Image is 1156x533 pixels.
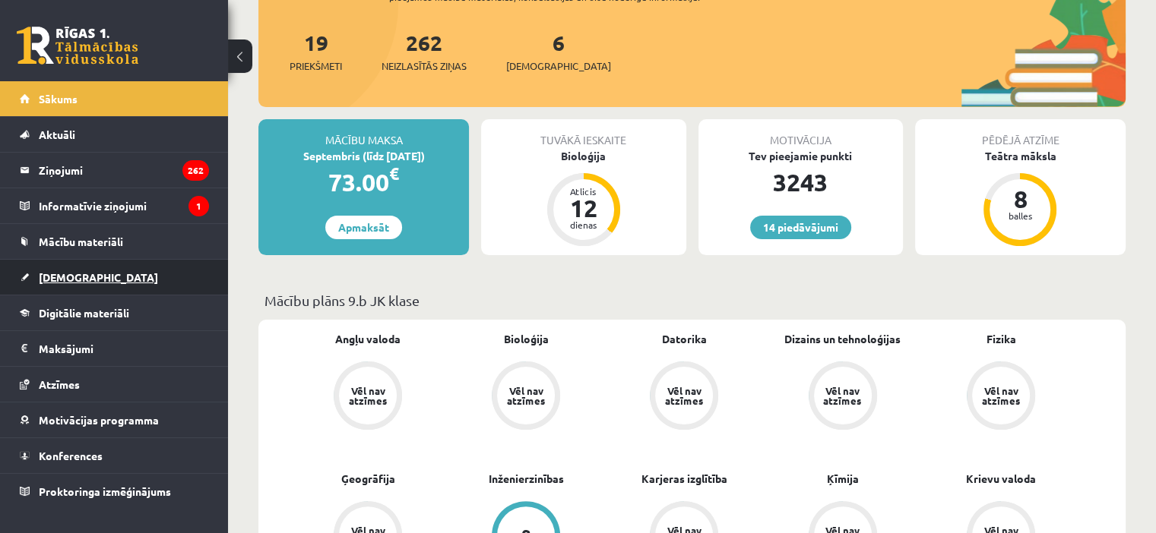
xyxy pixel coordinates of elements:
a: Vēl nav atzīmes [289,361,447,433]
a: Bioloģija [504,331,549,347]
span: [DEMOGRAPHIC_DATA] [506,58,611,74]
a: Atzīmes [20,367,209,402]
div: Tuvākā ieskaite [481,119,686,148]
a: Informatīvie ziņojumi1 [20,188,209,223]
div: Vēl nav atzīmes [347,386,389,405]
div: dienas [561,220,607,229]
a: Angļu valoda [335,331,401,347]
a: Konferences [20,438,209,473]
a: Vēl nav atzīmes [922,361,1080,433]
a: Maksājumi [20,331,209,366]
a: Apmaksāt [325,216,402,239]
legend: Maksājumi [39,331,209,366]
legend: Informatīvie ziņojumi [39,188,209,223]
a: Karjeras izglītība [641,471,727,487]
div: Tev pieejamie punkti [698,148,903,164]
span: [DEMOGRAPHIC_DATA] [39,270,158,284]
div: Motivācija [698,119,903,148]
a: Inženierzinības [489,471,564,487]
span: Aktuāli [39,128,75,141]
div: 8 [997,187,1043,211]
span: Konferences [39,449,103,462]
span: Sākums [39,92,78,106]
a: [DEMOGRAPHIC_DATA] [20,260,209,295]
a: Motivācijas programma [20,402,209,437]
div: Vēl nav atzīmes [980,386,1022,405]
a: 262Neizlasītās ziņas [382,29,467,74]
a: Fizika [986,331,1015,347]
a: Datorika [662,331,707,347]
p: Mācību plāns 9.b JK klase [264,290,1120,311]
div: Septembris (līdz [DATE]) [258,148,469,164]
a: Vēl nav atzīmes [764,361,922,433]
a: Bioloģija Atlicis 12 dienas [481,148,686,248]
a: Krievu valoda [966,471,1036,487]
div: Vēl nav atzīmes [822,386,864,405]
i: 1 [188,196,209,216]
div: Vēl nav atzīmes [505,386,547,405]
div: Teātra māksla [915,148,1126,164]
a: Vēl nav atzīmes [447,361,605,433]
a: 19Priekšmeti [290,29,342,74]
span: Proktoringa izmēģinājums [39,484,171,498]
span: Digitālie materiāli [39,306,129,320]
div: Atlicis [561,187,607,196]
div: 73.00 [258,164,469,200]
a: Ziņojumi262 [20,153,209,188]
span: Neizlasītās ziņas [382,58,467,74]
a: Rīgas 1. Tālmācības vidusskola [17,27,138,65]
a: Digitālie materiāli [20,295,209,330]
a: Vēl nav atzīmes [605,361,763,433]
a: Aktuāli [20,117,209,152]
a: Mācību materiāli [20,224,209,259]
a: Sākums [20,81,209,116]
div: 3243 [698,164,903,200]
span: Atzīmes [39,377,80,391]
span: Mācību materiāli [39,235,123,248]
div: Vēl nav atzīmes [663,386,705,405]
div: Mācību maksa [258,119,469,148]
div: Pēdējā atzīme [915,119,1126,148]
a: Proktoringa izmēģinājums [20,474,209,509]
a: 6[DEMOGRAPHIC_DATA] [506,29,611,74]
span: Motivācijas programma [39,413,159,427]
a: 14 piedāvājumi [750,216,851,239]
a: Ķīmija [827,471,859,487]
legend: Ziņojumi [39,153,209,188]
span: Priekšmeti [290,58,342,74]
span: € [389,162,399,184]
div: Bioloģija [481,148,686,164]
a: Teātra māksla 8 balles [915,148,1126,248]
a: Dizains un tehnoloģijas [784,331,901,347]
i: 262 [182,160,209,181]
div: 12 [561,196,607,220]
div: balles [997,211,1043,220]
a: Ģeogrāfija [341,471,395,487]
